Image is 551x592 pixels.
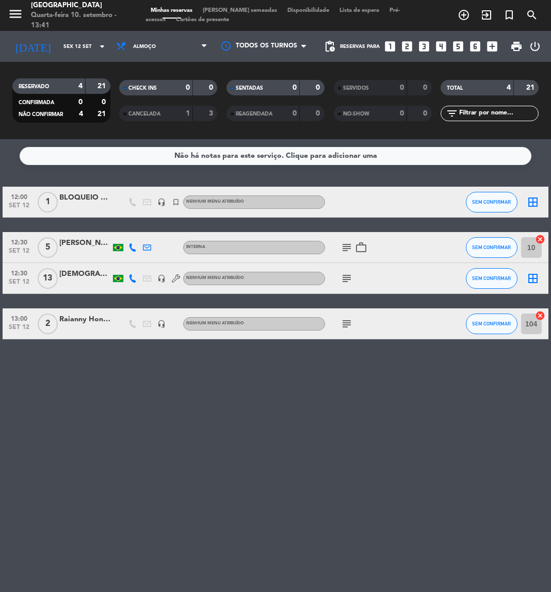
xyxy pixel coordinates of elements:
i: search [526,9,538,21]
i: subject [341,318,353,330]
i: menu [8,6,23,22]
div: [PERSON_NAME] [59,237,111,249]
span: Nenhum menu atribuído [186,200,244,204]
i: looks_3 [417,40,431,53]
input: Filtrar por nome... [458,108,538,119]
i: power_settings_new [529,40,541,53]
span: RESERVAR MESA [452,6,475,24]
strong: 21 [526,84,537,91]
span: set 12 [6,248,32,259]
i: cancel [535,234,545,244]
i: arrow_drop_down [96,40,108,53]
i: border_all [527,196,539,208]
strong: 21 [98,83,108,90]
i: headset_mic [157,198,166,206]
span: SEM CONFIRMAR [472,244,511,250]
span: [PERSON_NAME] semeadas [198,8,282,13]
strong: 0 [400,110,404,117]
i: turned_in_not [503,9,515,21]
i: exit_to_app [480,9,493,21]
span: 2 [38,314,58,334]
span: CANCELADA [128,111,160,117]
strong: 0 [102,98,108,106]
strong: 0 [293,110,297,117]
strong: 1 [186,110,190,117]
i: add_box [485,40,499,53]
strong: 0 [316,110,322,117]
span: Disponibilidade [282,8,334,13]
i: headset_mic [157,320,166,328]
i: add_circle_outline [458,9,470,21]
span: 13:00 [6,312,32,324]
span: CONFIRMADA [19,100,54,105]
button: SEM CONFIRMAR [466,192,517,212]
div: LOG OUT [527,31,543,62]
span: NO-SHOW [343,111,369,117]
i: turned_in_not [172,198,180,206]
span: Minhas reservas [145,8,198,13]
span: RESERVADO [19,84,49,89]
span: 12:30 [6,236,32,248]
span: SENTADAS [236,86,263,91]
span: Reservas para [340,44,380,50]
span: set 12 [6,202,32,214]
i: headset_mic [157,274,166,283]
span: Lista de espera [334,8,384,13]
span: SERVIDOS [343,86,369,91]
i: subject [341,272,353,285]
span: 12:00 [6,190,32,202]
strong: 0 [423,84,429,91]
strong: 4 [79,110,83,118]
i: cancel [535,310,545,321]
span: set 12 [6,324,32,336]
div: Quarta-feira 10. setembro - 13:41 [31,10,130,30]
i: looks_one [383,40,397,53]
span: Interna [186,245,205,249]
span: WALK IN [475,6,498,24]
i: [DATE] [8,36,58,57]
strong: 0 [186,84,190,91]
span: Almoço [133,44,156,50]
div: Raianny Honorio [59,314,111,325]
i: filter_list [446,107,458,120]
div: Não há notas para este serviço. Clique para adicionar uma [174,150,377,162]
strong: 0 [209,84,215,91]
i: looks_6 [468,40,482,53]
button: SEM CONFIRMAR [466,237,517,258]
button: SEM CONFIRMAR [466,314,517,334]
span: SEM CONFIRMAR [472,275,511,281]
i: border_all [527,272,539,285]
span: pending_actions [323,40,336,53]
span: 12:30 [6,267,32,278]
span: NÃO CONFIRMAR [19,112,63,117]
span: Cartões de presente [171,17,234,23]
strong: 0 [316,84,322,91]
strong: 21 [98,110,108,118]
span: CHECK INS [128,86,157,91]
span: Nenhum menu atribuído [186,321,244,325]
span: print [510,40,523,53]
span: Nenhum menu atribuído [186,276,244,280]
strong: 4 [78,83,83,90]
span: REAGENDADA [236,111,272,117]
span: TOTAL [447,86,463,91]
span: PESQUISA [521,6,543,24]
button: menu [8,6,23,25]
strong: 4 [507,84,511,91]
span: 13 [38,268,58,289]
span: 1 [38,192,58,212]
strong: 0 [423,110,429,117]
strong: 3 [209,110,215,117]
i: work_outline [355,241,367,254]
span: SEM CONFIRMAR [472,321,511,326]
span: 5 [38,237,58,258]
i: looks_4 [434,40,448,53]
i: looks_two [400,40,414,53]
strong: 0 [78,98,83,106]
i: looks_5 [451,40,465,53]
i: subject [341,241,353,254]
span: SEM CONFIRMAR [472,199,511,205]
div: BLOQUEIO MEZANINO [59,192,111,204]
button: SEM CONFIRMAR [466,268,517,289]
strong: 0 [293,84,297,91]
